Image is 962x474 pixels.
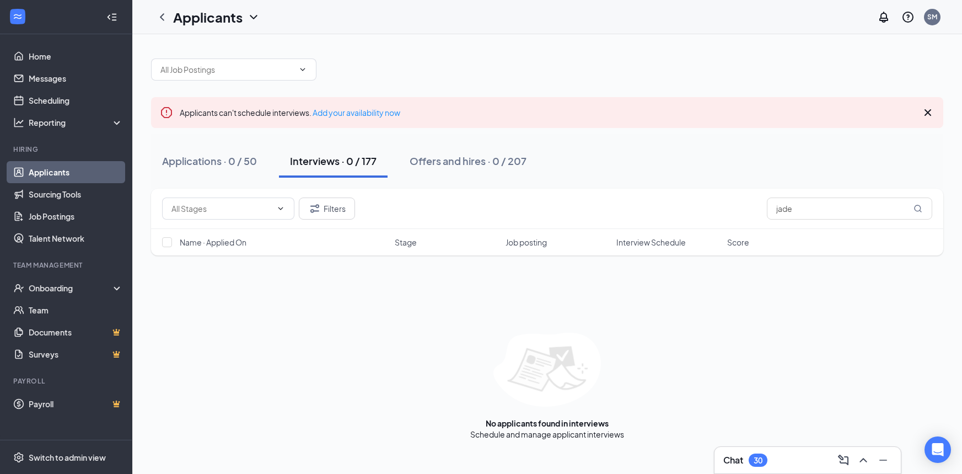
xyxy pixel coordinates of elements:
[12,11,23,22] svg: WorkstreamLogo
[754,456,762,465] div: 30
[29,452,106,463] div: Switch to admin view
[180,108,400,118] span: Applicants can't schedule interviews.
[616,237,686,248] span: Interview Schedule
[767,198,932,220] input: Search in interviews
[29,45,123,67] a: Home
[877,10,890,24] svg: Notifications
[106,12,117,23] svg: Collapse
[180,237,246,248] span: Name · Applied On
[29,393,123,415] a: PayrollCrown
[470,429,624,440] div: Schedule and manage applicant interviews
[171,203,272,215] input: All Stages
[29,343,123,365] a: SurveysCrown
[162,154,257,168] div: Applications · 0 / 50
[13,283,24,294] svg: UserCheck
[29,227,123,249] a: Talent Network
[29,183,123,205] a: Sourcing Tools
[395,237,417,248] span: Stage
[160,63,294,76] input: All Job Postings
[857,454,870,467] svg: ChevronUp
[921,106,934,119] svg: Cross
[160,106,173,119] svg: Error
[29,117,123,128] div: Reporting
[854,451,872,469] button: ChevronUp
[13,376,121,386] div: Payroll
[29,161,123,183] a: Applicants
[13,452,24,463] svg: Settings
[308,202,321,215] svg: Filter
[835,451,852,469] button: ComposeMessage
[901,10,915,24] svg: QuestionInfo
[29,205,123,227] a: Job Postings
[410,154,526,168] div: Offers and hires · 0 / 207
[877,454,890,467] svg: Minimize
[290,154,377,168] div: Interviews · 0 / 177
[29,283,114,294] div: Onboarding
[925,436,951,463] div: Open Intercom Messenger
[13,117,24,128] svg: Analysis
[155,10,169,24] svg: ChevronLeft
[298,65,307,74] svg: ChevronDown
[299,198,355,220] button: Filter Filters
[727,237,749,248] span: Score
[13,145,121,154] div: Hiring
[493,333,601,407] img: empty-state
[486,418,609,429] div: No applicants found in interviews
[927,12,937,22] div: SM
[276,204,285,213] svg: ChevronDown
[29,67,123,89] a: Messages
[837,454,850,467] svg: ComposeMessage
[13,260,121,270] div: Team Management
[723,454,743,466] h3: Chat
[173,8,243,26] h1: Applicants
[29,299,123,321] a: Team
[913,204,922,213] svg: MagnifyingGlass
[313,108,400,118] a: Add your availability now
[29,89,123,111] a: Scheduling
[506,237,547,248] span: Job posting
[874,451,892,469] button: Minimize
[29,321,123,343] a: DocumentsCrown
[247,10,260,24] svg: ChevronDown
